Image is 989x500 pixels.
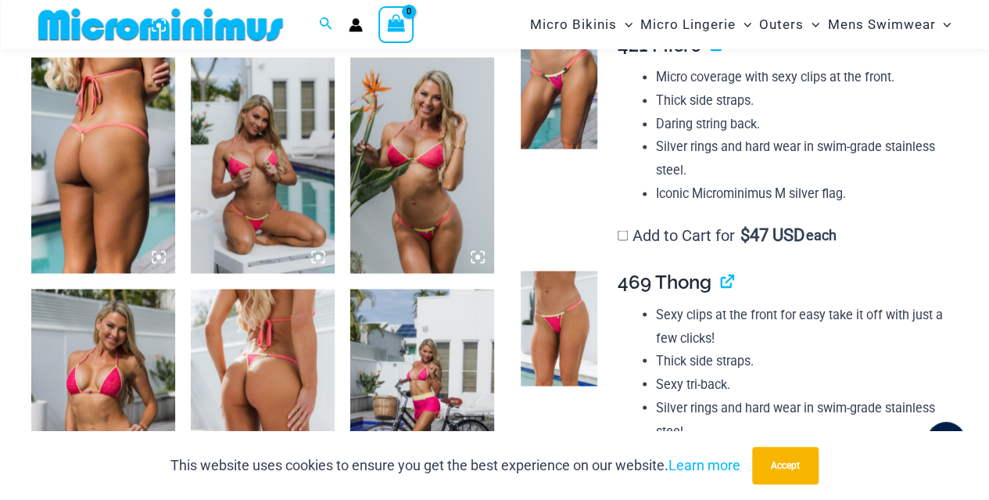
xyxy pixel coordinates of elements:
[736,5,751,45] span: Menu Toggle
[521,34,597,149] img: Bubble Mesh Highlight Pink 421 Micro
[636,5,755,45] a: Micro LingerieMenu ToggleMenu Toggle
[617,5,632,45] span: Menu Toggle
[640,5,736,45] span: Micro Lingerie
[656,396,945,442] li: Silver rings and hard wear in swim-grade stainless steel.
[618,225,837,244] label: Add to Cart for
[752,447,819,484] button: Accept
[740,225,750,244] span: $
[755,5,823,45] a: OutersMenu ToggleMenu Toggle
[349,18,363,32] a: Account icon link
[656,349,945,372] li: Thick side straps.
[656,303,945,349] li: Sexy clips at the front for easy take it off with just a few clicks!
[170,454,740,477] p: This website uses cookies to ensure you get the best experience on our website.
[618,230,628,240] input: Add to Cart for$47 USD each
[191,57,335,273] img: Bubble Mesh Highlight Pink 323 Top 469 Thong
[524,2,958,47] nav: Site Navigation
[526,5,636,45] a: Micro BikinisMenu ToggleMenu Toggle
[378,6,414,42] a: View Shopping Cart, empty
[618,270,711,293] span: 469 Thong
[668,457,740,473] a: Learn more
[656,66,945,89] li: Micro coverage with sexy clips at the front.
[32,7,289,42] img: MM SHOP LOGO FLAT
[530,5,617,45] span: Micro Bikinis
[319,15,333,34] a: Search icon link
[827,5,935,45] span: Mens Swimwear
[31,57,175,273] img: Bubble Mesh Highlight Pink 421 Micro
[823,5,955,45] a: Mens SwimwearMenu ToggleMenu Toggle
[656,89,945,113] li: Thick side straps.
[740,227,804,243] span: 47 USD
[350,57,494,273] img: Bubble Mesh Highlight Pink 323 Top 469 Thong
[656,135,945,182] li: Silver rings and hard wear in swim-grade stainless steel.
[656,372,945,396] li: Sexy tri-back.
[759,5,804,45] span: Outers
[656,182,945,206] li: Iconic Microminimus M silver flag.
[618,34,701,56] span: 421 Micro
[935,5,951,45] span: Menu Toggle
[521,271,597,385] img: Bubble Mesh Highlight Pink 469 Thong
[806,227,837,243] span: each
[804,5,819,45] span: Menu Toggle
[656,113,945,136] li: Daring string back.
